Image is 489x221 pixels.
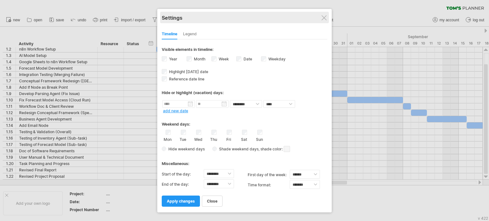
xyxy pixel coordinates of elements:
span: click here to change the shade color [284,146,290,152]
label: Month [193,57,205,61]
span: Reference date line [168,77,204,81]
label: Sun [255,136,263,142]
div: Visible elements in timeline: [162,47,327,54]
a: apply changes [162,196,200,207]
label: Sat [240,136,248,142]
a: add new date [163,108,188,113]
label: Start of the day: [162,169,204,179]
label: first day of the week: [248,170,290,180]
label: Time format: [248,180,290,190]
span: Shade weekend days [217,147,259,151]
label: Year [168,57,177,61]
span: apply changes [167,199,195,204]
label: Weekday [267,57,286,61]
label: Wed [194,136,202,142]
div: Timeline [162,29,177,39]
div: Legend [183,29,197,39]
label: Date [242,57,252,61]
label: Week [217,57,229,61]
label: Fri [225,136,233,142]
label: Tue [179,136,187,142]
div: Weekend days: [162,116,327,128]
span: close [207,199,217,204]
span: , shade color: [259,145,290,153]
label: Thu [209,136,217,142]
label: End of the day: [162,179,204,190]
a: close [202,196,223,207]
div: Miscellaneous: [162,155,327,168]
span: Hide weekend days [166,147,205,151]
div: Settings [162,12,327,23]
label: Mon [164,136,172,142]
div: Hide or highlight (vacation) days: [162,90,327,95]
span: Highlight [DATE] date [168,69,208,74]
